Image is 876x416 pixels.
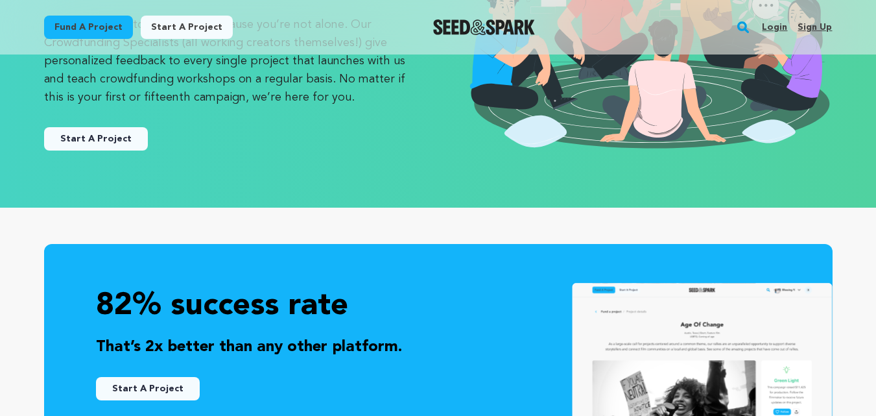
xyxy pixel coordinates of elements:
[44,16,133,39] a: Fund a project
[433,19,535,35] a: Seed&Spark Homepage
[96,377,200,400] a: Start A Project
[433,19,535,35] img: Seed&Spark Logo Dark Mode
[762,17,787,38] a: Login
[96,336,781,359] p: That’s 2x better than any other platform.
[44,127,148,151] a: Start A Project
[96,286,781,328] p: 82% success rate
[44,16,412,106] p: Why do our creators succeed? Because you’re not alone. Our Crowdfunding Specialists (all working ...
[798,17,832,38] a: Sign up
[141,16,233,39] a: Start a project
